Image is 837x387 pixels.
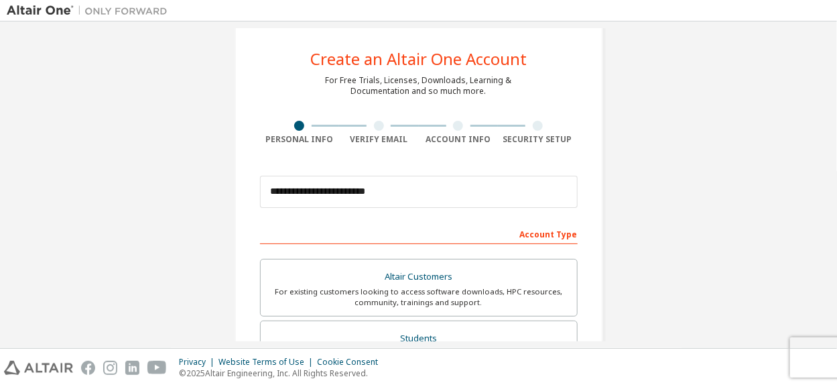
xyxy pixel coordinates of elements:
[125,361,139,375] img: linkedin.svg
[179,357,218,368] div: Privacy
[498,134,578,145] div: Security Setup
[7,4,174,17] img: Altair One
[260,223,578,244] div: Account Type
[260,134,340,145] div: Personal Info
[310,51,527,67] div: Create an Altair One Account
[326,75,512,97] div: For Free Trials, Licenses, Downloads, Learning & Documentation and so much more.
[269,329,569,348] div: Students
[419,134,499,145] div: Account Info
[269,286,569,308] div: For existing customers looking to access software downloads, HPC resources, community, trainings ...
[103,361,117,375] img: instagram.svg
[317,357,386,368] div: Cookie Consent
[147,361,167,375] img: youtube.svg
[179,368,386,379] p: © 2025 Altair Engineering, Inc. All Rights Reserved.
[4,361,73,375] img: altair_logo.svg
[269,268,569,286] div: Altair Customers
[81,361,95,375] img: facebook.svg
[218,357,317,368] div: Website Terms of Use
[339,134,419,145] div: Verify Email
